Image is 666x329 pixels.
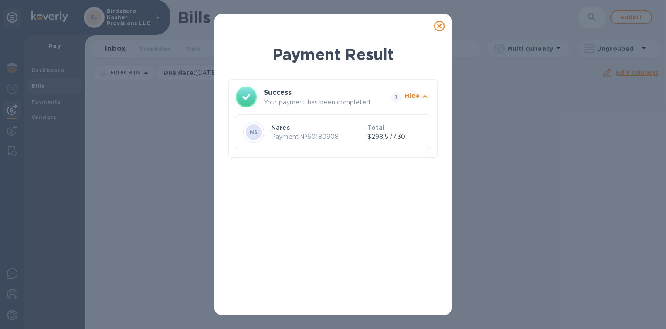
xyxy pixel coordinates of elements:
p: Nares [271,123,364,132]
p: Payment № 60180908 [271,132,364,141]
span: 1 [391,92,401,102]
p: Hide [405,91,420,100]
h1: Payment Result [228,44,438,65]
b: Total [367,124,385,131]
b: NS [250,129,258,135]
h3: Success [264,87,375,98]
button: Hide [405,91,430,103]
p: Your payment has been completed. [264,98,387,107]
p: $298,577.30 [367,132,423,141]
